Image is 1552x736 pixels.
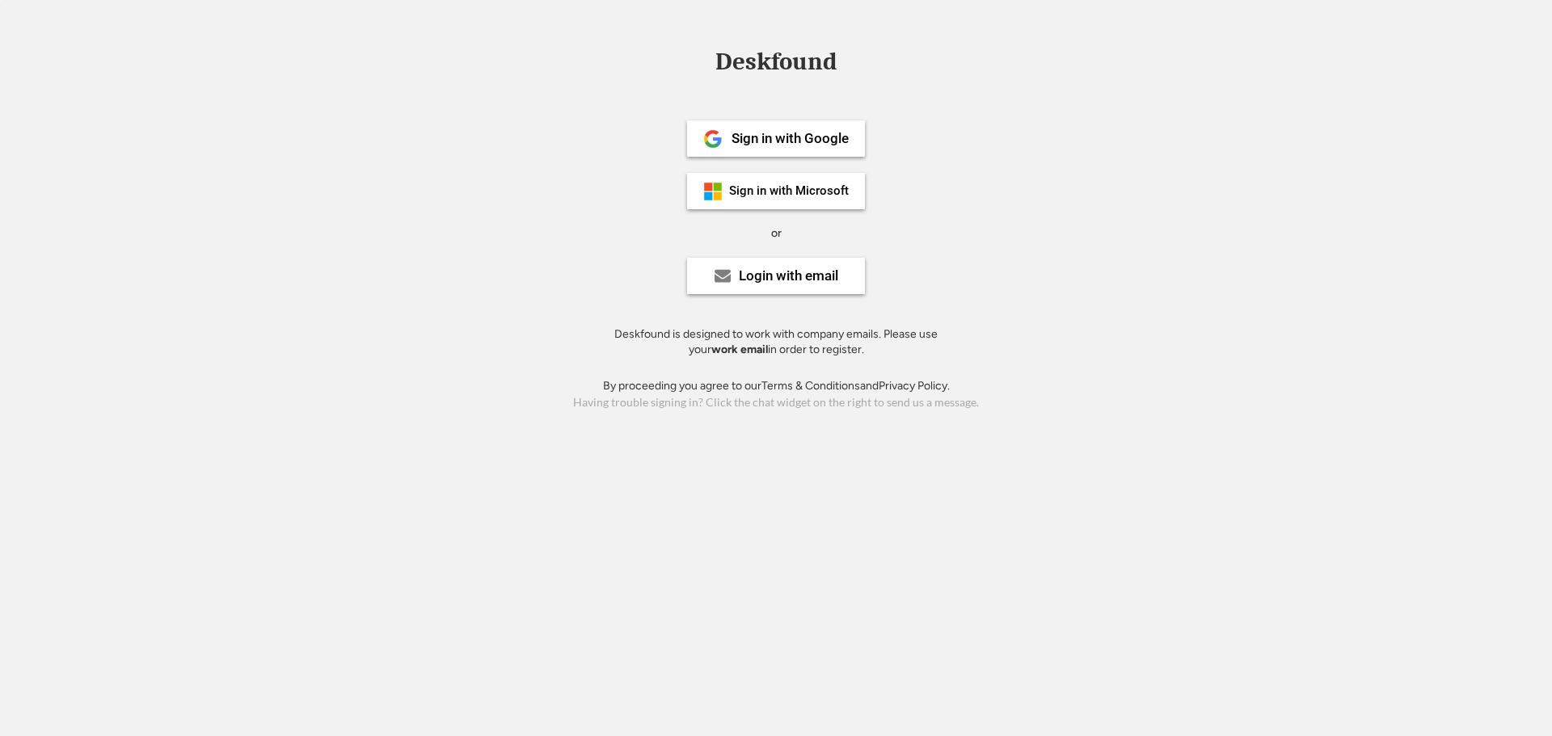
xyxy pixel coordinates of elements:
[771,225,782,242] div: or
[732,132,849,145] div: Sign in with Google
[711,343,768,356] strong: work email
[739,269,838,283] div: Login with email
[729,185,849,197] div: Sign in with Microsoft
[703,182,723,201] img: ms-symbollockup_mssymbol_19.png
[603,378,950,394] div: By proceeding you agree to our and
[703,129,723,149] img: 1024px-Google__G__Logo.svg.png
[707,49,845,74] div: Deskfound
[594,326,958,358] div: Deskfound is designed to work with company emails. Please use your in order to register.
[761,379,860,393] a: Terms & Conditions
[879,379,950,393] a: Privacy Policy.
